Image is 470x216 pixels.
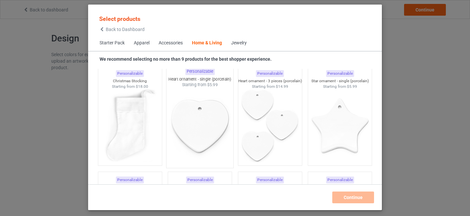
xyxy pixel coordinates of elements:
[166,82,233,88] div: Starting from
[106,27,145,32] span: Back to Dashboard
[231,40,247,46] div: Jewelry
[136,84,148,89] span: $18.00
[166,76,233,82] div: Heart ornament - single (porcelain)
[185,68,215,75] div: Personalizable
[256,70,284,77] div: Personalizable
[256,177,284,183] div: Personalizable
[238,84,302,89] div: Starting from
[238,78,302,84] div: Heart ornament - 3 pieces (porcelain)
[326,70,354,77] div: Personalizable
[116,70,144,77] div: Personalizable
[98,84,162,89] div: Starting from
[169,88,231,164] img: regular.jpg
[326,177,354,183] div: Personalizable
[98,78,162,84] div: Christmas Stocking
[186,177,214,183] div: Personalizable
[101,89,159,162] img: regular.jpg
[308,84,372,89] div: Starting from
[276,84,288,89] span: $14.99
[99,15,140,22] span: Select products
[311,89,369,162] img: regular.jpg
[159,40,183,46] div: Accessories
[192,40,222,46] div: Home & Living
[134,40,149,46] div: Apparel
[95,35,129,51] span: Starter Pack
[207,83,218,87] span: $5.99
[241,89,299,162] img: regular.jpg
[116,177,144,183] div: Personalizable
[347,84,357,89] span: $5.99
[308,78,372,84] div: Star ornament - single (porcelain)
[100,56,272,62] strong: We recommend selecting no more than 9 products for the best shopper experience.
